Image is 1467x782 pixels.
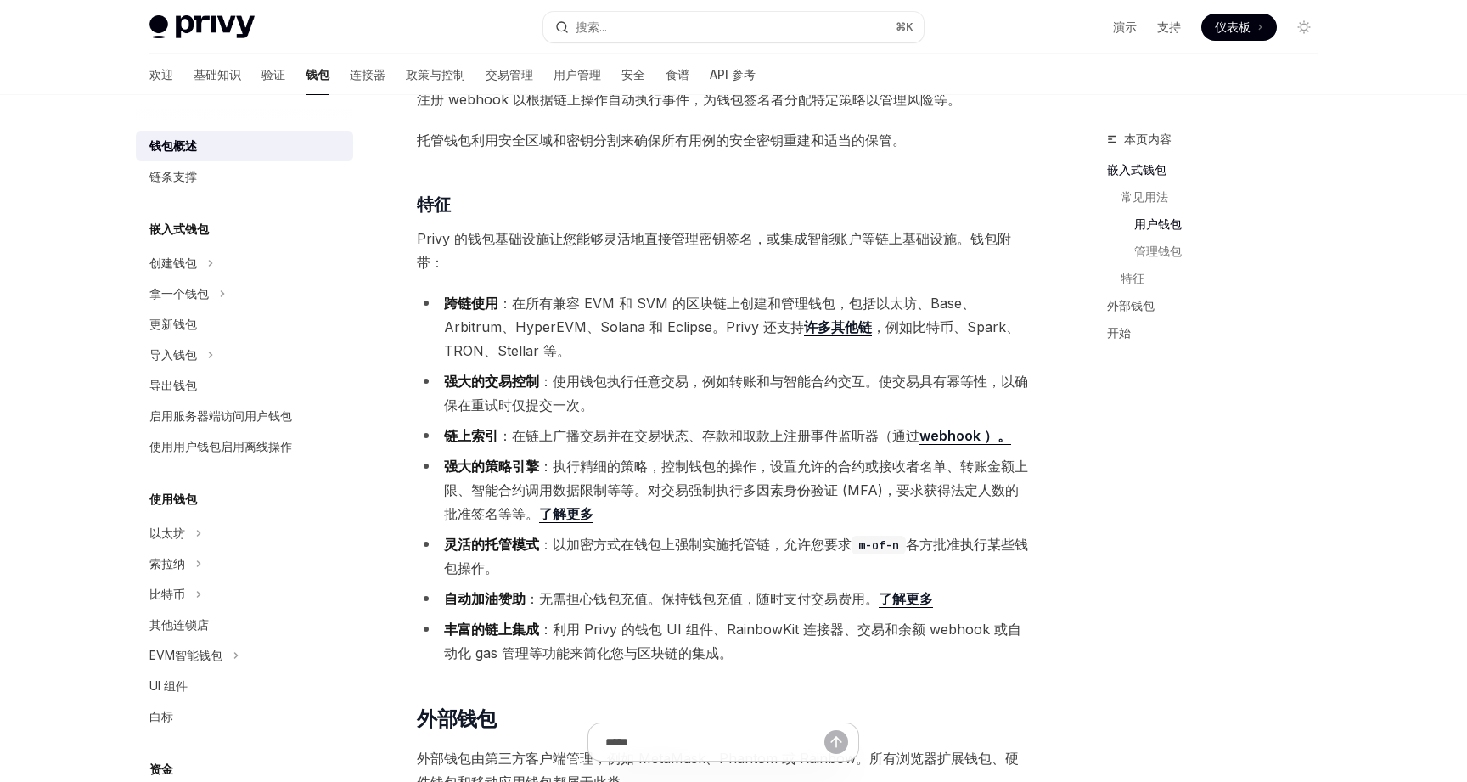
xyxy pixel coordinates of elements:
a: 了解更多 [879,590,933,608]
font: 特征 [417,194,450,215]
a: 管理钱包 [1134,238,1331,265]
a: 钱包 [306,54,329,95]
img: 灯光标志 [149,15,255,39]
font: 索拉纳 [149,556,185,571]
font: 验证 [261,67,285,82]
a: 基础知识 [194,54,241,95]
a: 启用服务器端访问用户钱包 [136,401,353,431]
a: 验证 [261,54,285,95]
font: ：利用 Privy 的钱包 UI 组件、RainbowKit 连接器、交易和余额 webhook 或自动化 gas 管理等功能来简化您与区块链的集成。 [444,621,1021,661]
font: 以太坊 [149,526,185,540]
a: 开始 [1107,319,1331,346]
font: 特征 [1121,271,1144,285]
a: 连接器 [350,54,385,95]
font: 使用钱包 [149,492,197,506]
font: ：在链上广播交易并在交易状态、存款和取款上 [498,427,784,444]
font: 仪表板 [1215,20,1251,34]
a: UI 组件 [136,671,353,701]
font: 注册 webhook 以根据链上操作自动执行事件，为钱包签名者分配特定策略以管理风险等。 [417,91,961,108]
font: 支持 [1157,20,1181,34]
font: 嵌入式钱包 [1107,162,1166,177]
font: 导入钱包 [149,347,197,362]
a: 嵌入式钱包 [1107,156,1331,183]
a: 安全 [621,54,645,95]
font: 比特币 [149,587,185,601]
font: 强大的策略引擎 [444,458,539,475]
a: 其他连锁店 [136,610,353,640]
font: 其他连锁店 [149,617,209,632]
font: 创建钱包 [149,256,197,270]
a: 用户管理 [554,54,601,95]
a: 钱包概述 [136,131,353,161]
font: webhook ）。 [919,427,1011,444]
a: 许多其他链 [804,318,872,336]
font: 许多其他链 [804,318,872,335]
a: 食谱 [666,54,689,95]
font: 使用用户钱包启用离线操作 [149,439,292,453]
a: 欢迎 [149,54,173,95]
font: 用户钱包 [1134,217,1182,231]
code: m-of-n [852,536,906,554]
a: 用户钱包 [1134,211,1331,238]
font: 欢迎 [149,67,173,82]
font: 注册事件监听器（通过 [784,427,919,444]
font: Privy 的钱包基础设施让您能够灵活地直接管理密钥签名，或集成智能账户等链上基础设施。钱包附带： [417,230,1011,271]
font: ⌘ [896,20,906,33]
font: 资金 [149,762,173,776]
font: 政策与控制 [406,67,465,82]
font: 钱包概述 [149,138,197,153]
font: 本页内容 [1124,132,1172,146]
font: 导出钱包 [149,378,197,392]
a: 外部钱包 [1107,292,1331,319]
a: API 参考 [710,54,756,95]
font: 跨链使用 [444,295,498,312]
a: webhook ）。 [919,427,1011,445]
button: 搜索...⌘K [543,12,924,42]
font: API 参考 [710,67,756,82]
a: 仪表板 [1201,14,1277,41]
font: ：在所有兼容 EVM 和 SVM 的区块链上创建和管理钱包，包括以太坊、Base、Arbitrum、HyperEVM、Solana 和 Eclipse。Privy 还支持 [444,295,975,335]
a: 更新钱包 [136,309,353,340]
font: ：无需担心钱包充值。保持钱包充值，随时支付交易费用。 [526,590,879,607]
font: 常见用法 [1121,189,1168,204]
font: 钱包 [306,67,329,82]
font: 托管钱包利用安全区域和密钥分割来确保所有用例的安全密钥重建和适当的保管。 [417,132,906,149]
a: 使用用户钱包启用离线操作 [136,431,353,462]
font: ：以加密方式在钱包上强制实施托管链，允许您要求 [539,536,852,553]
a: 支持 [1157,19,1181,36]
font: 安全 [621,67,645,82]
font: 外部钱包 [1107,298,1155,312]
a: 了解更多 [539,505,593,523]
a: 常见用法 [1121,183,1331,211]
font: 白标 [149,709,173,723]
a: 白标 [136,701,353,732]
font: 自动加油赞助 [444,590,526,607]
a: 政策与控制 [406,54,465,95]
button: 发送消息 [824,730,848,754]
font: 链上索引 [444,427,498,444]
a: 交易管理 [486,54,533,95]
a: 链条支撑 [136,161,353,192]
a: 特征 [1121,265,1331,292]
font: 丰富的链上集成 [444,621,539,638]
font: 拿一个钱包 [149,286,209,301]
font: 了解更多 [539,505,593,522]
font: 灵活的托管模式 [444,536,539,553]
font: K [906,20,913,33]
font: 基础知识 [194,67,241,82]
font: 用户管理 [554,67,601,82]
font: 演示 [1113,20,1137,34]
font: 启用服务器端访问用户钱包 [149,408,292,423]
font: ：执行精细的策略，控制钱包的操作，设置允许的合约或接收者名单、转账金额上限、智能合约调用数据限制等等。对交易强制执行多因素身份验证 (MFA)，要求获得法定人数的批准签名等等。 [444,458,1028,522]
font: 交易管理 [486,67,533,82]
font: 搜索... [576,20,607,34]
font: 管理钱包 [1134,244,1182,258]
font: 链条支撑 [149,169,197,183]
a: 演示 [1113,19,1137,36]
font: 了解更多 [879,590,933,607]
font: 外部钱包 [417,706,497,731]
font: 更新钱包 [149,317,197,331]
button: 切换暗模式 [1290,14,1318,41]
font: 嵌入式钱包 [149,222,209,236]
font: 强大的交易控制 [444,373,539,390]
